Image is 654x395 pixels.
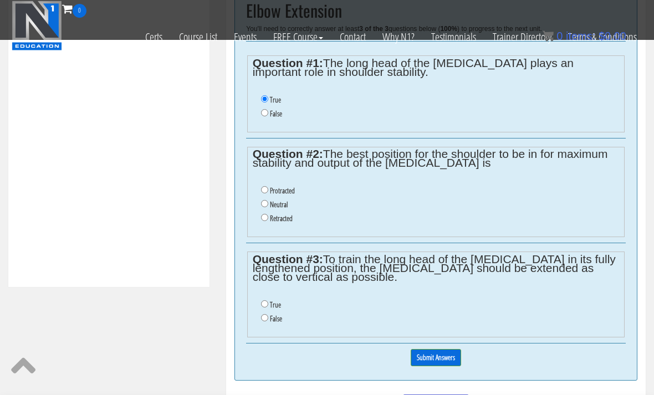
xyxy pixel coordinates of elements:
[62,1,86,16] a: 0
[270,95,281,104] label: True
[270,214,293,223] label: Retracted
[411,349,461,366] input: Submit Answers
[253,59,620,76] legend: The long head of the [MEDICAL_DATA] plays an important role in shoulder stability.
[556,30,563,42] span: 0
[12,1,62,50] img: n1-education
[484,18,560,57] a: Trainer Directory
[73,4,86,18] span: 0
[265,18,331,57] a: FREE Course
[253,150,620,167] legend: The best position for the shoulder to be in for maximum stability and output of the [MEDICAL_DATA...
[137,18,171,57] a: Certs
[374,18,423,57] a: Why N1?
[599,30,605,42] span: $
[543,30,554,42] img: icon11.png
[270,300,281,309] label: True
[270,200,288,209] label: Neutral
[253,147,323,160] strong: Question #2:
[253,57,323,69] strong: Question #1:
[599,30,626,42] bdi: 0.00
[560,18,645,57] a: Terms & Conditions
[253,255,620,281] legend: To train the long head of the [MEDICAL_DATA] in its fully lengthened position, the [MEDICAL_DATA]...
[270,186,295,195] label: Protracted
[566,30,595,42] span: items:
[226,18,265,57] a: Events
[171,18,226,57] a: Course List
[270,314,282,323] label: False
[253,253,323,265] strong: Question #3:
[543,30,626,42] a: 0 items: $0.00
[270,109,282,118] label: False
[423,18,484,57] a: Testimonials
[331,18,374,57] a: Contact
